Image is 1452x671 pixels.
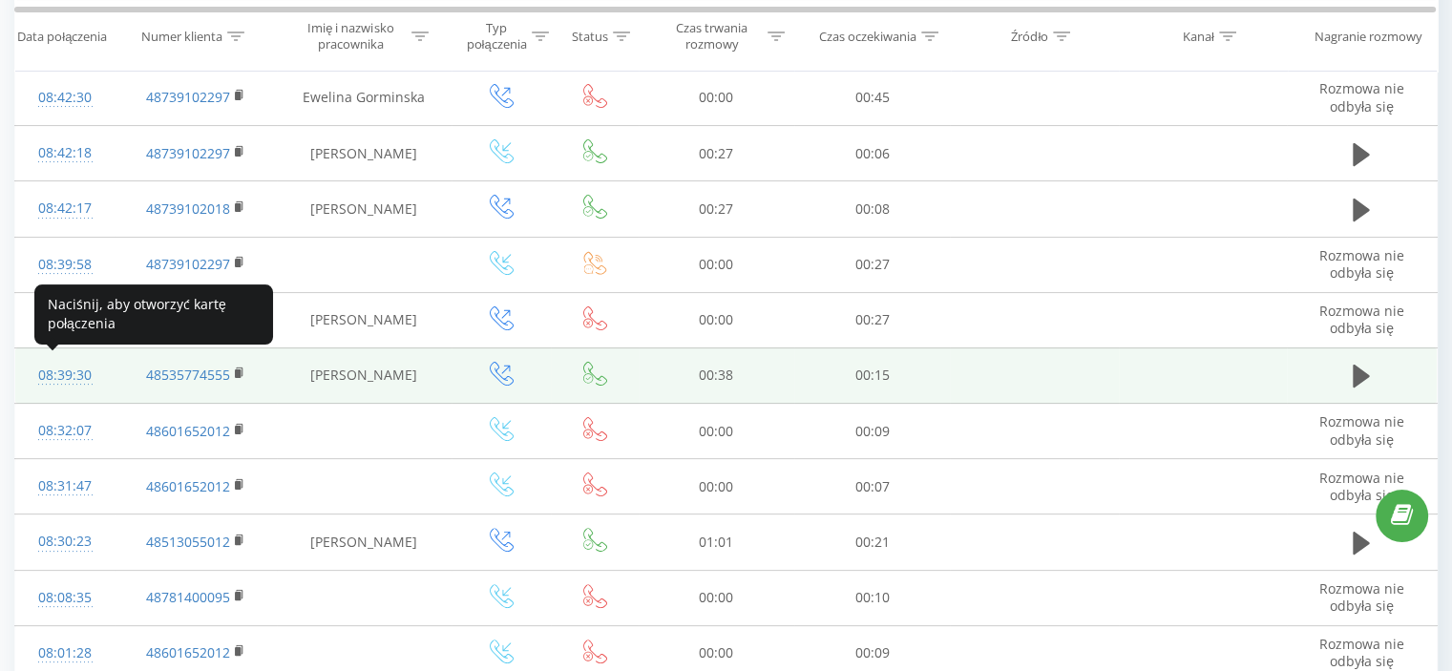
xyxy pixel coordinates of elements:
td: 00:00 [639,404,794,459]
a: 48739102297 [146,255,230,273]
a: 48739102018 [146,199,230,218]
a: 48601652012 [146,477,230,495]
td: 00:00 [639,70,794,125]
div: Nagranie rozmowy [1315,28,1422,44]
div: Czas trwania rozmowy [661,20,763,52]
td: 00:27 [794,237,950,292]
td: 00:06 [794,126,950,181]
div: 08:08:35 [34,579,95,617]
td: 00:27 [639,181,794,237]
td: 00:00 [639,459,794,514]
td: 00:21 [794,514,950,570]
span: Rozmowa nie odbyła się [1319,412,1404,448]
td: 00:09 [794,404,950,459]
td: 00:27 [639,126,794,181]
div: 08:32:07 [34,412,95,450]
td: 00:38 [639,347,794,403]
div: Data połączenia [17,28,107,44]
td: [PERSON_NAME] [277,347,452,403]
div: Naciśnij, aby otworzyć kartę połączenia [34,284,273,345]
td: 00:45 [794,70,950,125]
a: 48535774555 [146,366,230,384]
td: 00:10 [794,570,950,625]
td: Ewelina Gorminska [277,70,452,125]
div: Imię i nazwisko pracownika [295,20,407,52]
div: Typ połączenia [466,20,526,52]
div: Czas oczekiwania [819,28,916,44]
div: Numer klienta [141,28,222,44]
span: Rozmowa nie odbyła się [1319,79,1404,115]
a: 48781400095 [146,588,230,606]
td: 00:27 [794,292,950,347]
span: Rozmowa nie odbyła się [1319,635,1404,670]
div: 08:42:18 [34,135,95,172]
div: 08:30:23 [34,523,95,560]
td: [PERSON_NAME] [277,514,452,570]
div: 08:31:47 [34,468,95,505]
div: 08:42:17 [34,190,95,227]
span: Rozmowa nie odbyła się [1319,469,1404,504]
td: 00:08 [794,181,950,237]
span: Rozmowa nie odbyła się [1319,302,1404,337]
a: 48601652012 [146,643,230,661]
div: Źródło [1011,28,1048,44]
td: [PERSON_NAME] [277,181,452,237]
td: [PERSON_NAME] [277,292,452,347]
div: 08:42:30 [34,79,95,116]
a: 48601652012 [146,422,230,440]
div: Kanał [1183,28,1214,44]
span: Rozmowa nie odbyła się [1319,579,1404,615]
div: 08:39:58 [34,246,95,283]
a: 48739102297 [146,88,230,106]
div: 08:39:30 [34,357,95,394]
div: Status [572,28,608,44]
a: 48513055012 [146,533,230,551]
span: Rozmowa nie odbyła się [1319,246,1404,282]
td: 01:01 [639,514,794,570]
td: 00:00 [639,570,794,625]
td: [PERSON_NAME] [277,126,452,181]
td: 00:00 [639,292,794,347]
td: 00:15 [794,347,950,403]
a: 48739102297 [146,144,230,162]
td: 00:07 [794,459,950,514]
td: 00:00 [639,237,794,292]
